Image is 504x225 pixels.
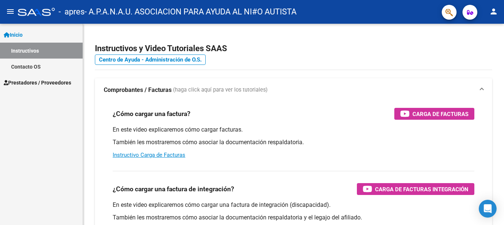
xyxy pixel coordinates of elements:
strong: Comprobantes / Facturas [104,86,172,94]
span: Inicio [4,31,23,39]
p: En este video explicaremos cómo cargar una factura de integración (discapacidad). [113,201,474,209]
span: Prestadores / Proveedores [4,79,71,87]
h2: Instructivos y Video Tutoriales SAAS [95,42,492,56]
mat-expansion-panel-header: Comprobantes / Facturas (haga click aquí para ver los tutoriales) [95,78,492,102]
span: - A.P.A.N.A.U. ASOCIACION PARA AYUDA AL NI#O AUTISTA [84,4,296,20]
h3: ¿Cómo cargar una factura? [113,109,190,119]
mat-icon: person [489,7,498,16]
button: Carga de Facturas [394,108,474,120]
p: También les mostraremos cómo asociar la documentación respaldatoria y el legajo del afiliado. [113,214,474,222]
a: Centro de Ayuda - Administración de O.S. [95,54,206,65]
span: - apres [59,4,84,20]
h3: ¿Cómo cargar una factura de integración? [113,184,234,194]
div: Open Intercom Messenger [479,200,497,218]
span: (haga click aquí para ver los tutoriales) [173,86,268,94]
p: En este video explicaremos cómo cargar facturas. [113,126,474,134]
p: También les mostraremos cómo asociar la documentación respaldatoria. [113,138,474,146]
mat-icon: menu [6,7,15,16]
span: Carga de Facturas Integración [375,185,468,194]
a: Instructivo Carga de Facturas [113,152,185,158]
span: Carga de Facturas [412,109,468,119]
button: Carga de Facturas Integración [357,183,474,195]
